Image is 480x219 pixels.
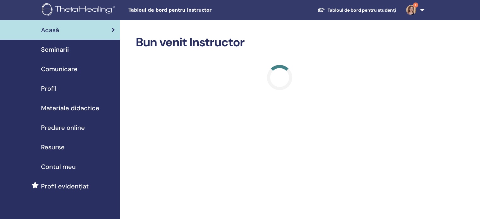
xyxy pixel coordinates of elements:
span: Contul meu [41,162,76,171]
span: Acasă [41,25,59,35]
span: Profil [41,84,56,93]
span: Seminarii [41,45,69,54]
span: Profil evidențiat [41,182,89,191]
span: 1 [413,3,418,8]
span: Comunicare [41,64,78,74]
h2: Bun venit Instructor [136,35,423,50]
span: Resurse [41,142,65,152]
span: Materiale didactice [41,103,99,113]
img: default.jpg [406,5,416,15]
span: Predare online [41,123,85,132]
img: graduation-cap-white.svg [317,7,325,13]
a: Tabloul de bord pentru studenți [312,4,401,16]
img: logo.png [42,3,117,17]
span: Tabloul de bord pentru instructor [128,7,223,14]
